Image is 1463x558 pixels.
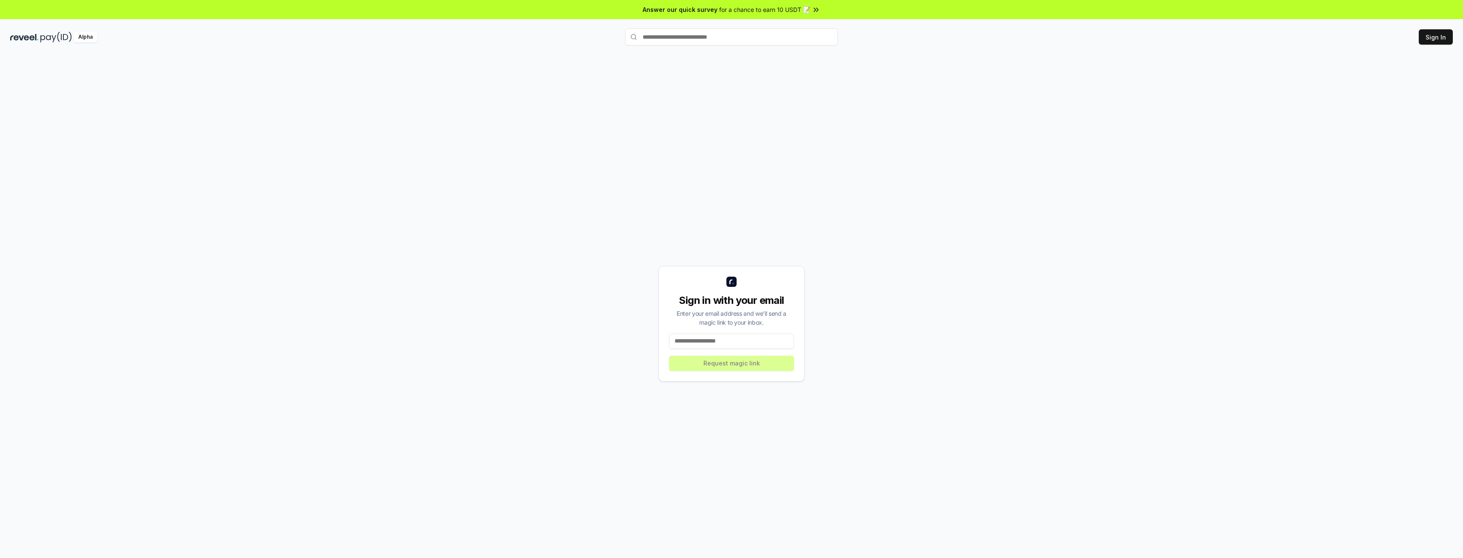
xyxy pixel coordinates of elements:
[643,5,717,14] span: Answer our quick survey
[669,309,794,327] div: Enter your email address and we’ll send a magic link to your inbox.
[74,32,97,42] div: Alpha
[10,32,39,42] img: reveel_dark
[719,5,810,14] span: for a chance to earn 10 USDT 📝
[1419,29,1453,45] button: Sign In
[726,277,737,287] img: logo_small
[669,294,794,307] div: Sign in with your email
[40,32,72,42] img: pay_id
